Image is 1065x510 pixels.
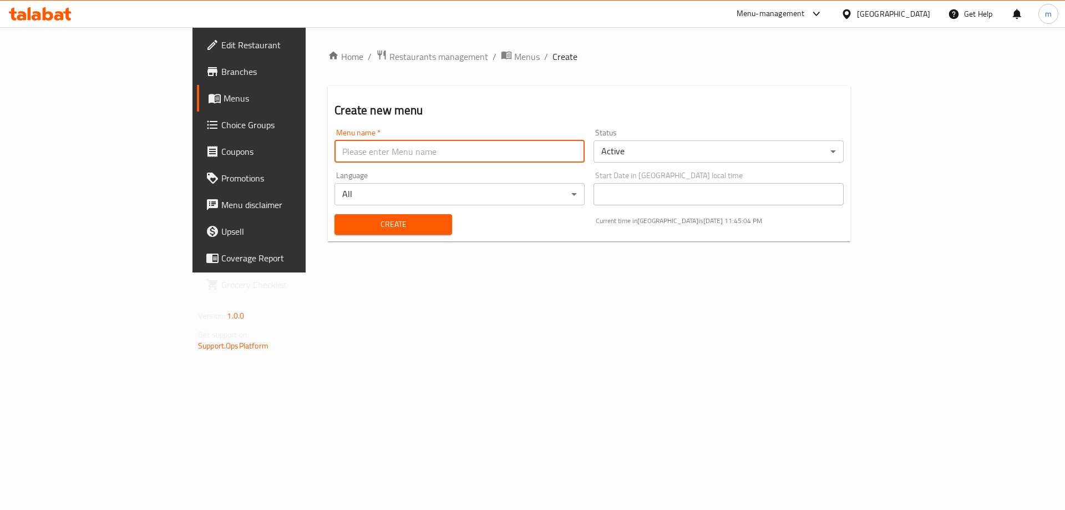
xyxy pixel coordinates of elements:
span: Get support on: [198,327,249,342]
a: Edit Restaurant [197,32,371,58]
span: Choice Groups [221,118,362,132]
a: Branches [197,58,371,85]
span: Create [552,50,577,63]
span: 1.0.0 [227,309,244,323]
div: All [334,183,585,205]
span: Upsell [221,225,362,238]
a: Choice Groups [197,112,371,138]
span: Coupons [221,145,362,158]
input: Please enter Menu name [334,140,585,163]
div: Active [594,140,844,163]
span: Restaurants management [389,50,488,63]
div: Menu-management [737,7,805,21]
span: Menus [514,50,540,63]
a: Support.OpsPlatform [198,339,268,353]
span: Version: [198,309,225,323]
span: Menus [224,92,362,105]
span: Create [343,218,443,231]
span: m [1045,8,1052,20]
a: Promotions [197,165,371,191]
li: / [544,50,548,63]
span: Coverage Report [221,251,362,265]
a: Menus [501,49,540,64]
a: Menu disclaimer [197,191,371,218]
span: Edit Restaurant [221,38,362,52]
span: Menu disclaimer [221,198,362,211]
a: Upsell [197,218,371,245]
a: Grocery Checklist [197,271,371,298]
a: Coupons [197,138,371,165]
li: / [493,50,496,63]
h2: Create new menu [334,102,844,119]
p: Current time in [GEOGRAPHIC_DATA] is [DATE] 11:45:04 PM [596,216,844,226]
a: Restaurants management [376,49,488,64]
nav: breadcrumb [328,49,850,64]
div: [GEOGRAPHIC_DATA] [857,8,930,20]
a: Menus [197,85,371,112]
span: Branches [221,65,362,78]
button: Create [334,214,452,235]
a: Coverage Report [197,245,371,271]
span: Grocery Checklist [221,278,362,291]
span: Promotions [221,171,362,185]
